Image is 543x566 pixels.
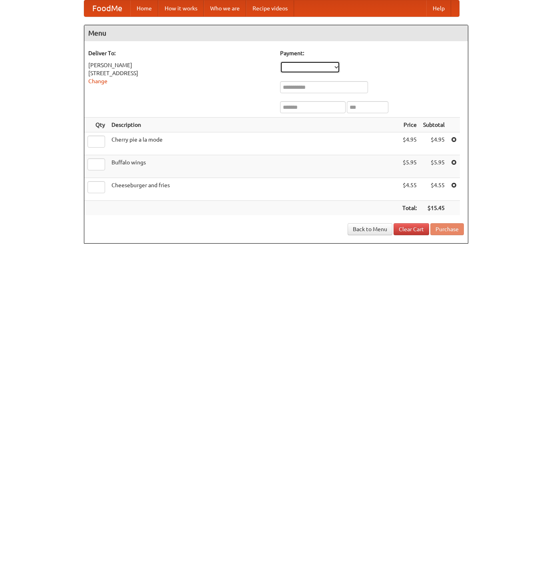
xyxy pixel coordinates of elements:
[88,49,272,57] h5: Deliver To:
[204,0,246,16] a: Who we are
[430,223,464,235] button: Purchase
[84,0,130,16] a: FoodMe
[348,223,392,235] a: Back to Menu
[108,132,399,155] td: Cherry pie a la mode
[246,0,294,16] a: Recipe videos
[399,132,420,155] td: $4.95
[280,49,464,57] h5: Payment:
[399,178,420,201] td: $4.55
[88,69,272,77] div: [STREET_ADDRESS]
[108,118,399,132] th: Description
[420,155,448,178] td: $5.95
[108,155,399,178] td: Buffalo wings
[88,61,272,69] div: [PERSON_NAME]
[420,132,448,155] td: $4.95
[394,223,429,235] a: Clear Cart
[84,25,468,41] h4: Menu
[399,201,420,216] th: Total:
[399,155,420,178] td: $5.95
[84,118,108,132] th: Qty
[420,178,448,201] td: $4.55
[108,178,399,201] td: Cheeseburger and fries
[420,201,448,216] th: $15.45
[130,0,158,16] a: Home
[426,0,451,16] a: Help
[399,118,420,132] th: Price
[420,118,448,132] th: Subtotal
[88,78,107,84] a: Change
[158,0,204,16] a: How it works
